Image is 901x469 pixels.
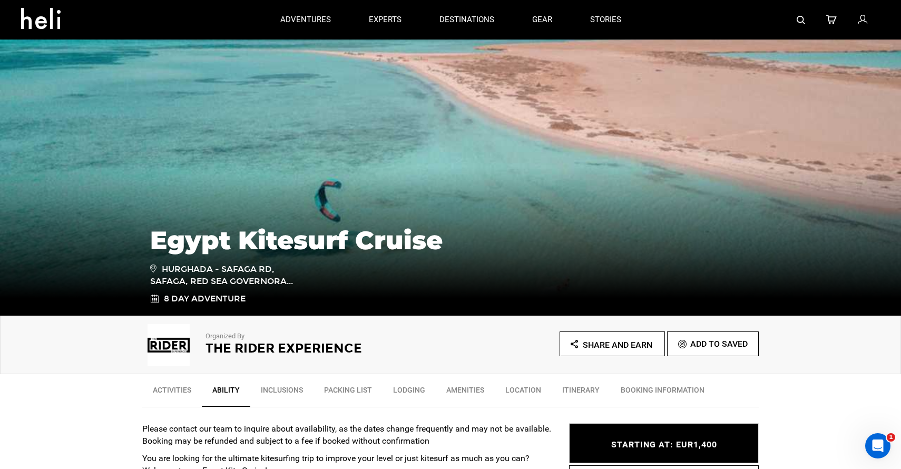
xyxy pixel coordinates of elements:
[142,324,195,366] img: img_d21cdb2885ca2f2a945a4e83475854ef.jpg
[610,379,715,406] a: BOOKING INFORMATION
[164,293,246,305] span: 8 Day Adventure
[611,439,717,450] span: STARTING AT: EUR1,400
[583,340,652,350] span: Share and Earn
[495,379,552,406] a: Location
[865,433,890,458] iframe: Intercom live chat
[436,379,495,406] a: Amenities
[314,379,383,406] a: Packing List
[150,262,300,288] span: Hurghada - Safaga Rd, Safaga, Red Sea Governora...
[150,226,751,255] h1: Egypt Kitesurf Cruise
[205,331,422,341] p: Organized By
[142,424,551,446] strong: Please contact our team to inquire about availability, as the dates change frequently and may not...
[797,16,805,24] img: search-bar-icon.svg
[439,14,494,25] p: destinations
[250,379,314,406] a: Inclusions
[690,339,748,349] span: Add To Saved
[383,379,436,406] a: Lodging
[142,379,202,406] a: Activities
[205,341,422,355] h2: The Rider Experience
[280,14,331,25] p: adventures
[202,379,250,407] a: Ability
[887,433,895,442] span: 1
[369,14,401,25] p: experts
[552,379,610,406] a: Itinerary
